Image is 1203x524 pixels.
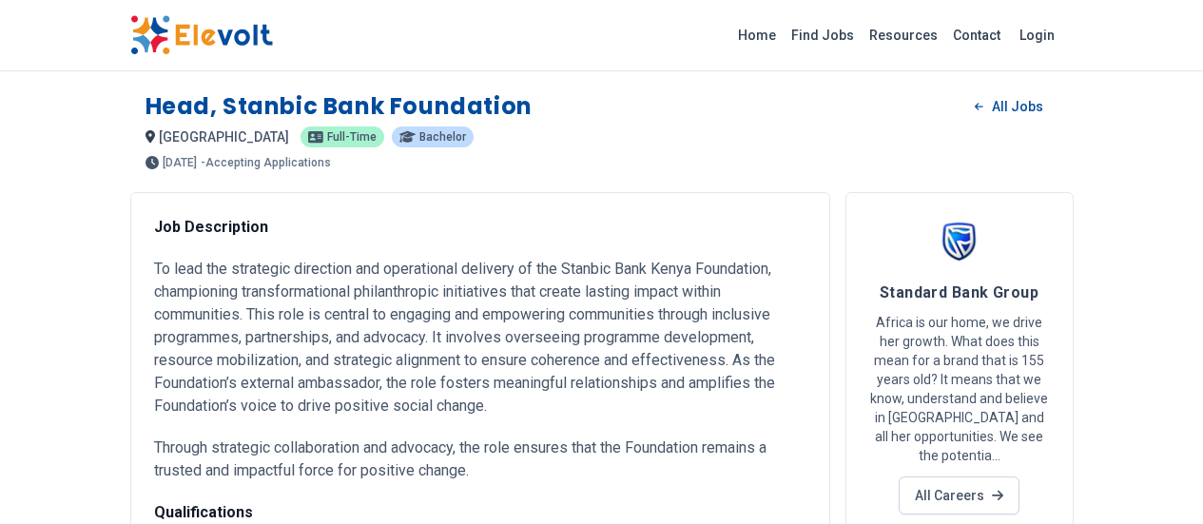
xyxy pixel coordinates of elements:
[159,129,289,145] span: [GEOGRAPHIC_DATA]
[130,15,273,55] img: Elevolt
[327,131,377,143] span: Full-time
[730,20,784,50] a: Home
[154,503,253,521] strong: Qualifications
[960,92,1057,121] a: All Jobs
[146,91,533,122] h1: Head, Stanbic Bank Foundation
[862,20,945,50] a: Resources
[154,218,268,236] strong: Job Description
[163,157,197,168] span: [DATE]
[784,20,862,50] a: Find Jobs
[899,476,1019,514] a: All Careers
[154,258,806,417] p: To lead the strategic direction and operational delivery of the Stanbic Bank Kenya Foundation, ch...
[945,20,1008,50] a: Contact
[936,216,983,263] img: Standard Bank Group
[1008,16,1066,54] a: Login
[419,131,466,143] span: Bachelor
[201,157,331,168] p: - Accepting Applications
[869,313,1050,465] p: Africa is our home, we drive her growth. What does this mean for a brand that is 155 years old? I...
[154,437,806,482] p: Through strategic collaboration and advocacy, the role ensures that the Foundation remains a trus...
[880,283,1039,301] span: Standard Bank Group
